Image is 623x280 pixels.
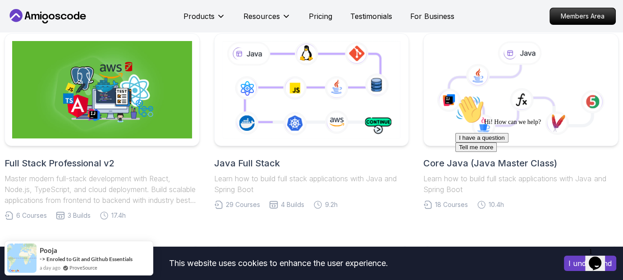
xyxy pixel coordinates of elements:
span: a day ago [40,264,60,271]
iframe: chat widget [585,244,614,271]
h2: Java Full Stack [214,157,409,170]
p: Members Area [550,8,615,24]
a: Full Stack Professional v2Full Stack Professional v2Master modern full-stack development with Rea... [5,33,200,220]
a: Core Java (Java Master Class)Learn how to build full stack applications with Java and Spring Boot... [423,33,618,209]
img: provesource social proof notification image [7,243,37,273]
a: For Business [410,11,454,22]
span: 4 Builds [281,200,304,209]
div: 👋Hi! How can we help?I have a questionTell me more [4,4,166,60]
p: Learn how to build full stack applications with Java and Spring Boot [423,173,618,195]
button: I have a question [4,41,57,51]
p: Master modern full-stack development with React, Node.js, TypeScript, and cloud deployment. Build... [5,173,200,206]
h2: Full Stack Professional v2 [5,157,200,170]
span: -> [40,255,46,262]
span: 6 Courses [16,211,47,220]
button: Resources [243,11,291,29]
a: Testimonials [350,11,392,22]
a: ProveSource [69,264,97,271]
span: 9.2h [325,200,338,209]
p: Products [183,11,215,22]
button: Products [183,11,225,29]
p: Learn how to build full stack applications with Java and Spring Boot [214,173,409,195]
img: :wave: [4,4,32,32]
div: This website uses cookies to enhance the user experience. [7,253,550,273]
span: 17.4h [111,211,126,220]
a: Pricing [309,11,332,22]
span: Pooja [40,247,57,254]
a: Java Full StackLearn how to build full stack applications with Java and Spring Boot29 Courses4 Bu... [214,33,409,209]
span: 3 Builds [68,211,91,220]
button: Tell me more [4,51,45,60]
p: Resources [243,11,280,22]
h2: Core Java (Java Master Class) [423,157,618,170]
span: 29 Courses [226,200,260,209]
button: Accept cookies [564,256,616,271]
a: Enroled to Git and Github Essentials [46,256,133,262]
iframe: chat widget [452,92,614,239]
a: Members Area [550,8,616,25]
img: Full Stack Professional v2 [12,41,192,138]
span: 18 Courses [435,200,468,209]
span: Hi! How can we help? [4,27,89,34]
